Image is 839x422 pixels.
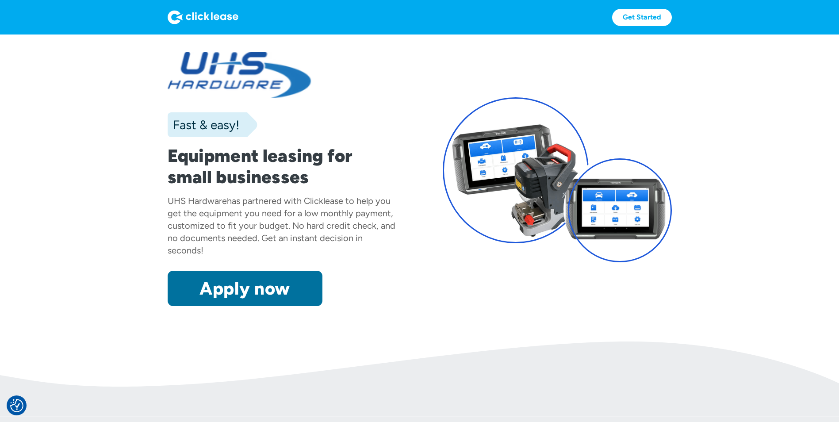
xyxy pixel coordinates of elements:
[10,399,23,412] button: Consent Preferences
[168,196,395,256] div: has partnered with Clicklease to help you get the equipment you need for a low monthly payment, c...
[168,196,227,206] div: UHS Hardware
[168,271,322,306] a: Apply now
[612,9,672,26] a: Get Started
[10,399,23,412] img: Revisit consent button
[168,145,397,188] h1: Equipment leasing for small businesses
[168,10,238,24] img: Logo
[168,116,239,134] div: Fast & easy!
